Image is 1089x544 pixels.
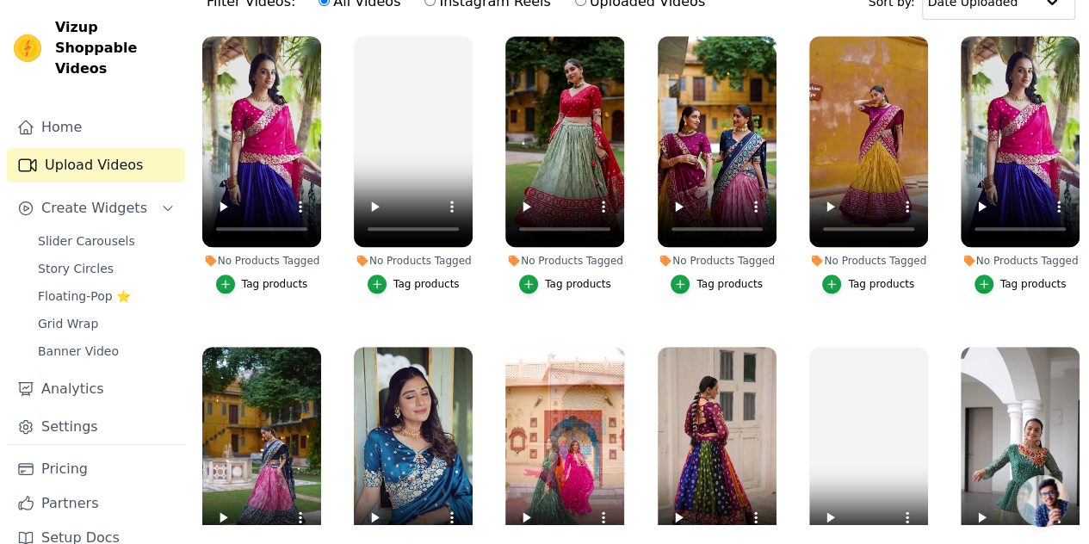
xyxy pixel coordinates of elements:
div: No Products Tagged [658,254,777,268]
span: Grid Wrap [38,315,98,332]
a: Pricing [7,452,185,486]
span: Floating-Pop ⭐ [38,287,131,305]
div: Tag products [242,277,308,291]
button: Tag products [368,275,460,294]
div: Tag products [848,277,914,291]
div: No Products Tagged [505,254,624,268]
div: Open chat [1017,475,1068,527]
img: Vizup [14,34,41,62]
button: Create Widgets [7,191,185,226]
div: Tag products [393,277,460,291]
span: Story Circles [38,260,114,277]
button: Tag products [216,275,308,294]
a: Settings [7,410,185,444]
div: No Products Tagged [354,254,473,268]
a: Story Circles [28,257,185,281]
span: Banner Video [38,343,119,360]
a: Partners [7,486,185,521]
span: Create Widgets [41,198,147,219]
a: Banner Video [28,339,185,363]
a: Upload Videos [7,148,185,182]
a: Grid Wrap [28,312,185,336]
a: Analytics [7,372,185,406]
button: Tag products [822,275,914,294]
button: Tag products [975,275,1067,294]
button: Tag products [519,275,611,294]
div: No Products Tagged [202,254,321,268]
button: Tag products [671,275,763,294]
a: Home [7,110,185,145]
div: Tag products [1000,277,1067,291]
div: Tag products [545,277,611,291]
span: Vizup Shoppable Videos [55,17,178,79]
a: Floating-Pop ⭐ [28,284,185,308]
div: Tag products [696,277,763,291]
a: Slider Carousels [28,229,185,253]
span: Slider Carousels [38,232,135,250]
div: No Products Tagged [961,254,1080,268]
div: No Products Tagged [809,254,928,268]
